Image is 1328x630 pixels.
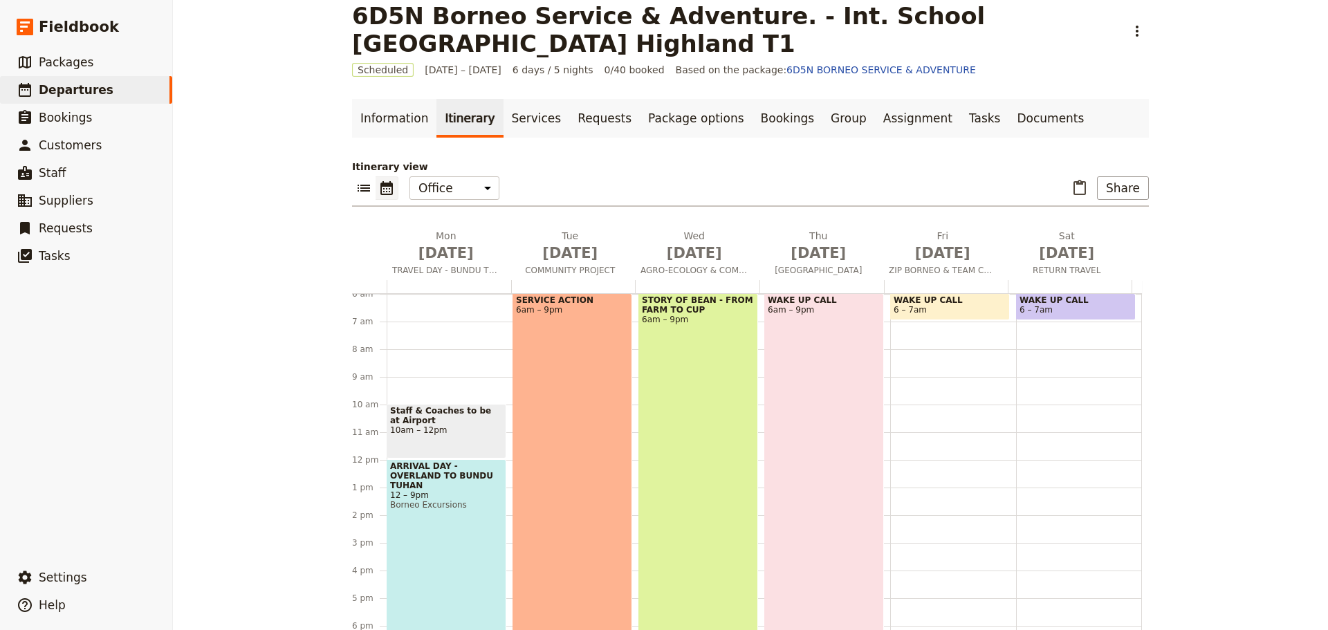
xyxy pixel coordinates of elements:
button: Fri [DATE]ZIP BORNEO & TEAM CHALLENGE [883,229,1008,280]
div: 2 pm [352,510,387,521]
div: 12 pm [352,454,387,465]
button: Tue [DATE]COMMUNITY PROJECT [511,229,636,280]
span: [DATE] [392,243,500,263]
span: [DATE] – [DATE] [425,63,501,77]
span: Settings [39,571,87,584]
div: WAKE UP CALL6 – 7am [1016,293,1136,320]
span: ZIP BORNEO & TEAM CHALLENGE [883,265,1002,276]
span: TRAVEL DAY - BUNDU TUHAN [387,265,506,276]
span: 6am – 9pm [516,305,629,315]
h2: Mon [392,229,500,263]
span: WAKE UP CALL [1020,295,1132,305]
div: WAKE UP CALL6 – 7am [890,293,1010,320]
button: Mon [DATE]TRAVEL DAY - BUNDU TUHAN [387,229,511,280]
button: Sat [DATE]RETURN TRAVEL [1008,229,1132,280]
span: 0/40 booked [605,63,665,77]
a: Package options [640,99,752,138]
span: WAKE UP CALL [894,295,1006,305]
span: Tasks [39,249,71,263]
div: 3 pm [352,537,387,548]
span: Staff & Coaches to be at Airport [390,406,503,425]
span: Departures [39,83,113,97]
span: [DATE] [765,243,873,263]
span: [DATE] [1013,243,1121,263]
span: Help [39,598,66,612]
div: 11 am [352,427,387,438]
span: 6 days / 5 nights [513,63,593,77]
span: Requests [39,221,93,235]
span: AGRO-ECOLOGY & COMMUNITY PROJECT [635,265,754,276]
div: 4 pm [352,565,387,576]
a: Tasks [961,99,1009,138]
span: Staff [39,166,66,180]
div: 1 pm [352,482,387,493]
span: Customers [39,138,102,152]
a: Information [352,99,436,138]
h2: Sat [1013,229,1121,263]
a: Assignment [875,99,961,138]
span: [DATE] [517,243,625,263]
div: 10 am [352,399,387,410]
button: List view [352,176,376,200]
a: Services [504,99,570,138]
div: Staff & Coaches to be at Airport10am – 12pm [387,404,506,458]
a: Itinerary [436,99,503,138]
a: 6D5N BORNEO SERVICE & ADVENTURE [786,64,976,75]
a: Bookings [753,99,822,138]
span: Bookings [39,111,92,124]
span: STORY OF BEAN - FROM FARM TO CUP [642,295,755,315]
span: SERVICE ACTION [516,295,629,305]
h2: Tue [517,229,625,263]
a: Documents [1008,99,1092,138]
span: [DATE] [889,243,997,263]
span: Packages [39,55,93,69]
button: Paste itinerary item [1068,176,1091,200]
div: 6 am [352,288,387,299]
div: 7 am [352,316,387,327]
div: 5 pm [352,593,387,604]
h1: 6D5N Borneo Service & Adventure. - Int. School [GEOGRAPHIC_DATA] Highland T1 [352,2,1117,57]
a: Group [822,99,875,138]
span: Borneo Excursions [390,500,503,510]
span: WAKE UP CALL [768,295,880,305]
button: Thu [DATE][GEOGRAPHIC_DATA] [759,229,884,280]
p: Itinerary view [352,160,1149,174]
h2: Wed [640,229,748,263]
button: Actions [1125,19,1149,43]
span: 6am – 9pm [768,305,880,315]
h2: Fri [889,229,997,263]
button: Calendar view [376,176,398,200]
div: 8 am [352,344,387,355]
span: 6 – 7am [894,305,927,315]
span: [DATE] [640,243,748,263]
span: COMMUNITY PROJECT [511,265,630,276]
span: 12 – 9pm [390,490,503,500]
span: Based on the package: [676,63,976,77]
h2: Thu [765,229,873,263]
span: ARRIVAL DAY - OVERLAND TO BUNDU TUHAN [390,461,503,490]
span: 6 – 7am [1020,305,1053,315]
button: Share [1097,176,1149,200]
span: Scheduled [352,63,414,77]
div: 9 am [352,371,387,382]
span: 6am – 9pm [642,315,755,324]
span: Fieldbook [39,17,119,37]
button: Wed [DATE]AGRO-ECOLOGY & COMMUNITY PROJECT [635,229,759,280]
span: [GEOGRAPHIC_DATA] [759,265,878,276]
span: 10am – 12pm [390,425,503,435]
span: RETURN TRAVEL [1008,265,1127,276]
span: Suppliers [39,194,93,207]
a: Requests [569,99,640,138]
